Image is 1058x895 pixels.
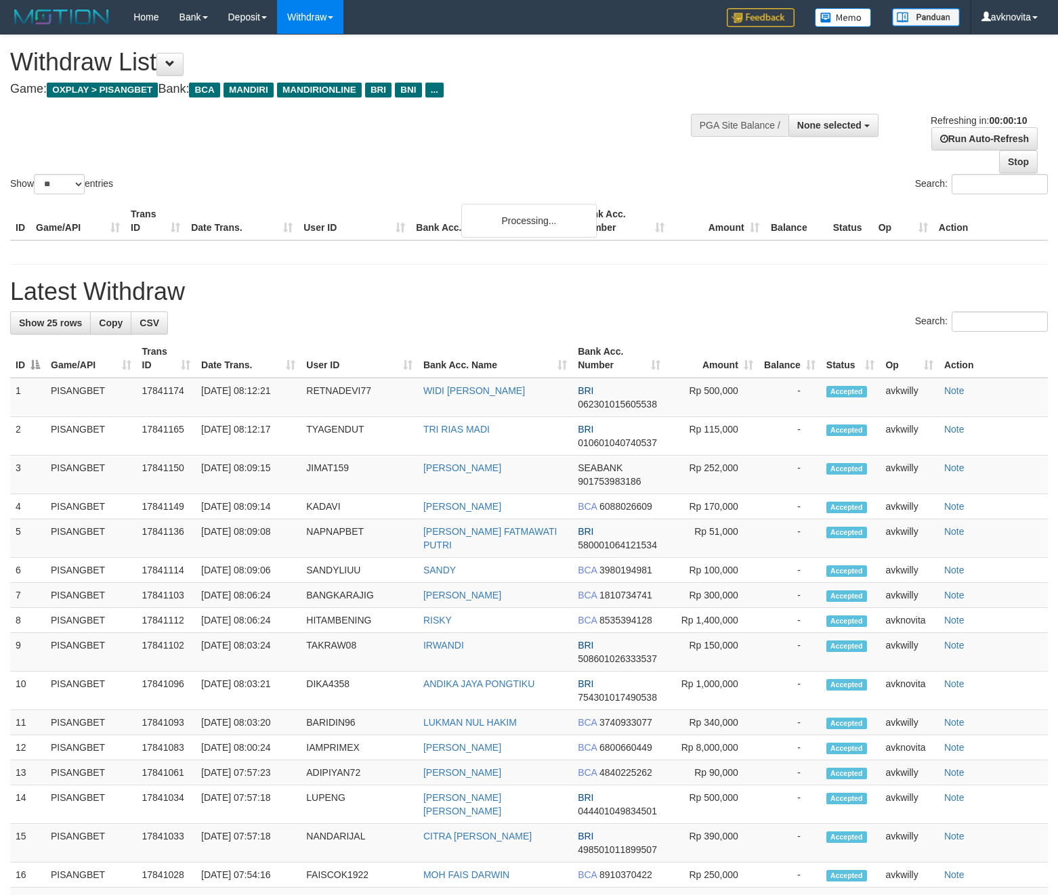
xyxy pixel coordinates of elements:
[880,378,938,417] td: avkwilly
[10,456,45,494] td: 3
[10,202,30,240] th: ID
[578,526,593,537] span: BRI
[45,710,137,735] td: PISANGBET
[944,501,965,512] a: Note
[821,339,881,378] th: Status: activate to sort column ascending
[137,494,196,519] td: 17841149
[137,863,196,888] td: 17841028
[45,863,137,888] td: PISANGBET
[880,672,938,710] td: avknovita
[759,760,821,785] td: -
[423,792,501,816] a: [PERSON_NAME] [PERSON_NAME]
[880,710,938,735] td: avkwilly
[944,565,965,575] a: Note
[301,760,418,785] td: ADIPIYAN72
[759,417,821,456] td: -
[186,202,298,240] th: Date Trans.
[137,735,196,760] td: 17841083
[137,785,196,824] td: 17841034
[944,742,965,753] a: Note
[944,717,965,728] a: Note
[759,456,821,494] td: -
[423,767,501,778] a: [PERSON_NAME]
[578,844,657,855] span: Copy 498501011899507 to clipboard
[425,83,444,97] span: ...
[196,583,301,608] td: [DATE] 08:06:24
[578,653,657,664] span: Copy 508601026333537 to clipboard
[423,678,534,689] a: ANDIKA JAYA PONGTIKU
[10,760,45,785] td: 13
[196,710,301,735] td: [DATE] 08:03:20
[10,278,1048,305] h1: Latest Withdraw
[45,519,137,558] td: PISANGBET
[931,115,1027,126] span: Refreshing in:
[952,311,1048,332] input: Search:
[759,583,821,608] td: -
[759,608,821,633] td: -
[759,558,821,583] td: -
[45,417,137,456] td: PISANGBET
[301,519,418,558] td: NAPNAPBET
[423,462,501,473] a: [PERSON_NAME]
[578,424,593,435] span: BRI
[880,339,938,378] th: Op: activate to sort column ascending
[944,831,965,842] a: Note
[45,735,137,760] td: PISANGBET
[45,494,137,519] td: PISANGBET
[826,424,867,436] span: Accepted
[10,7,113,27] img: MOTION_logo.png
[666,558,759,583] td: Rp 100,000
[423,742,501,753] a: [PERSON_NAME]
[666,824,759,863] td: Rp 390,000
[759,863,821,888] td: -
[423,869,509,880] a: MOH FAIS DARWIN
[10,49,692,76] h1: Withdraw List
[599,501,652,512] span: Copy 6088026609 to clipboard
[10,417,45,456] td: 2
[666,519,759,558] td: Rp 51,000
[944,767,965,778] a: Note
[880,633,938,672] td: avkwilly
[826,463,867,475] span: Accepted
[933,202,1048,240] th: Action
[423,831,532,842] a: CITRA [PERSON_NAME]
[666,785,759,824] td: Rp 500,000
[759,519,821,558] td: -
[137,339,196,378] th: Trans ID: activate to sort column ascending
[826,831,867,843] span: Accepted
[759,824,821,863] td: -
[944,526,965,537] a: Note
[196,378,301,417] td: [DATE] 08:12:21
[880,735,938,760] td: avknovita
[826,793,867,804] span: Accepted
[880,608,938,633] td: avknovita
[826,718,867,729] span: Accepted
[915,174,1048,194] label: Search:
[999,150,1038,173] a: Stop
[10,863,45,888] td: 16
[944,424,965,435] a: Note
[599,590,652,601] span: Copy 1810734741 to clipboard
[666,583,759,608] td: Rp 300,000
[30,202,125,240] th: Game/API
[826,679,867,691] span: Accepted
[301,824,418,863] td: NANDARIJAL
[880,519,938,558] td: avkwilly
[10,378,45,417] td: 1
[578,590,597,601] span: BCA
[578,692,657,703] span: Copy 754301017490538 to clipboard
[944,615,965,626] a: Note
[196,672,301,710] td: [DATE] 08:03:21
[277,83,362,97] span: MANDIRIONLINE
[759,633,821,672] td: -
[45,456,137,494] td: PISANGBET
[826,527,867,538] span: Accepted
[666,760,759,785] td: Rp 90,000
[944,590,965,601] a: Note
[10,785,45,824] td: 14
[10,339,45,378] th: ID: activate to sort column descending
[759,339,821,378] th: Balance: activate to sort column ascending
[826,590,867,602] span: Accepted
[759,710,821,735] td: -
[137,760,196,785] td: 17841061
